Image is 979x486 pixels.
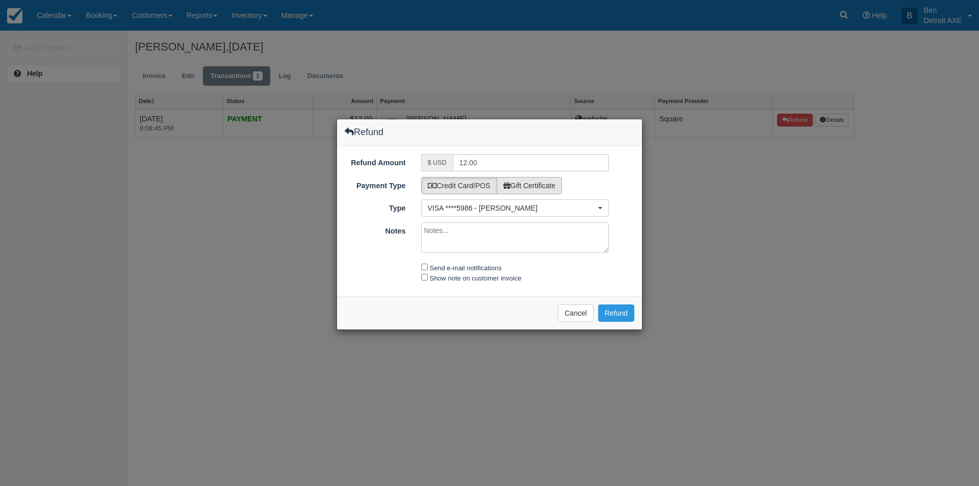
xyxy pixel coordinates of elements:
label: Credit Card/POS [421,177,497,194]
label: Show note on customer invoice [430,274,522,282]
button: Cancel [558,304,594,322]
label: Refund Amount [337,154,414,168]
span: VISA ****5986 - [PERSON_NAME] [428,203,596,213]
small: $ USD [428,159,447,166]
button: VISA ****5986 - [PERSON_NAME] [421,199,609,217]
label: Gift Certificate [497,177,562,194]
input: Valid number required. [453,154,609,171]
label: Type [337,199,414,214]
h4: Refund [345,127,383,137]
label: Send e-mail notifications [430,264,502,272]
label: Payment Type [337,177,414,191]
label: Notes [337,222,414,237]
button: Refund [598,304,634,322]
